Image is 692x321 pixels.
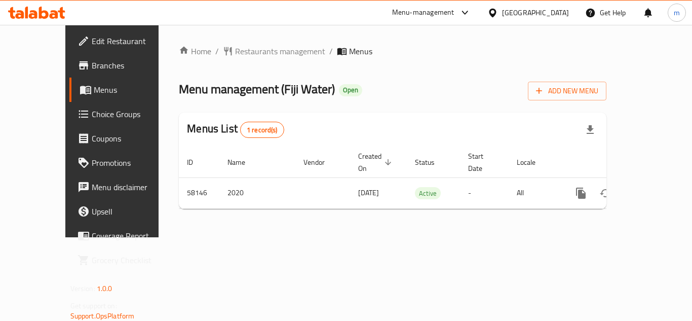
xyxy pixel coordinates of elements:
[69,224,181,248] a: Coverage Report
[509,177,561,208] td: All
[339,84,362,96] div: Open
[358,186,379,199] span: [DATE]
[69,126,181,151] a: Coupons
[392,7,454,19] div: Menu-management
[70,282,95,295] span: Version:
[187,121,284,138] h2: Menus List
[329,45,333,57] li: /
[536,85,598,97] span: Add New Menu
[92,59,173,72] span: Branches
[92,254,173,266] span: Grocery Checklist
[69,102,181,126] a: Choice Groups
[69,199,181,224] a: Upsell
[69,175,181,199] a: Menu disclaimer
[92,132,173,145] span: Coupons
[241,125,284,135] span: 1 record(s)
[415,188,441,199] span: Active
[349,45,372,57] span: Menus
[358,150,395,174] span: Created On
[517,156,549,168] span: Locale
[235,45,325,57] span: Restaurants management
[468,150,496,174] span: Start Date
[94,84,173,96] span: Menus
[528,82,606,100] button: Add New Menu
[69,151,181,175] a: Promotions
[70,299,117,312] span: Get support on:
[69,29,181,53] a: Edit Restaurant
[92,205,173,218] span: Upsell
[339,86,362,94] span: Open
[215,45,219,57] li: /
[92,181,173,193] span: Menu disclaimer
[179,177,219,208] td: 58146
[179,45,211,57] a: Home
[415,156,448,168] span: Status
[219,177,295,208] td: 2020
[69,53,181,78] a: Branches
[223,45,325,57] a: Restaurants management
[674,7,680,18] span: m
[240,122,284,138] div: Total records count
[460,177,509,208] td: -
[92,157,173,169] span: Promotions
[569,181,593,205] button: more
[69,78,181,102] a: Menus
[179,45,606,57] nav: breadcrumb
[97,282,112,295] span: 1.0.0
[92,108,173,120] span: Choice Groups
[561,147,674,178] th: Actions
[502,7,569,18] div: [GEOGRAPHIC_DATA]
[179,147,674,209] table: enhanced table
[69,248,181,272] a: Grocery Checklist
[303,156,338,168] span: Vendor
[187,156,206,168] span: ID
[578,118,602,142] div: Export file
[593,181,618,205] button: Change Status
[227,156,258,168] span: Name
[92,35,173,47] span: Edit Restaurant
[179,78,335,100] span: Menu management ( Fiji Water )
[92,230,173,242] span: Coverage Report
